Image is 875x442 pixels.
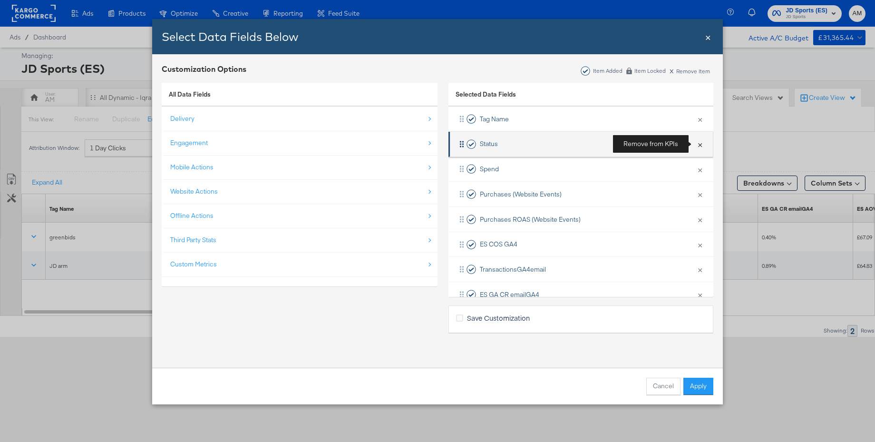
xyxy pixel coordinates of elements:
div: Customization Options [162,64,246,75]
span: Purchases ROAS (Website Events) [480,215,581,224]
button: × [694,109,706,129]
span: Spend [480,165,499,174]
div: Remove Item [669,67,710,75]
div: Mobile Actions [170,163,214,172]
span: Selected Data Fields [456,90,516,103]
span: x [670,65,674,75]
div: Custom Metrics [170,260,217,269]
span: ES COS GA4 [480,240,517,249]
div: Item Locked [634,68,666,74]
span: ES GA CR emailGA4 [480,290,539,299]
div: Website Actions [170,187,218,196]
span: × [705,30,711,43]
button: × [694,259,706,279]
span: Tag Name [480,115,509,124]
div: Offline Actions [170,211,214,220]
button: × [694,184,706,204]
div: Item Added [593,68,623,74]
div: Engagement [170,138,208,147]
span: All Data Fields [169,90,211,98]
div: Delivery [170,114,194,123]
span: Select Data Fields Below [162,29,298,44]
button: × [694,159,706,179]
span: Save Customization [467,313,530,323]
button: × [694,235,706,255]
span: Purchases (Website Events) [480,190,562,199]
button: × [694,209,706,229]
button: × [694,285,706,304]
div: Close [705,30,711,44]
span: Status [480,139,498,148]
div: Bulk Add Locations Modal [152,19,723,404]
button: × [694,134,706,154]
span: TransactionsGA4email [480,265,546,274]
button: Apply [683,378,713,395]
button: Cancel [646,378,681,395]
div: Third Party Stats [170,236,216,245]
